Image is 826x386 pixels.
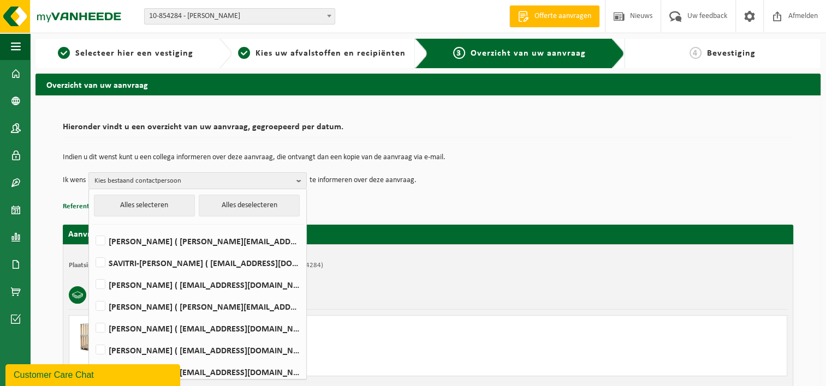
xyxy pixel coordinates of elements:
span: 10-854284 - ELIA LENDELEDE - LENDELEDE [144,8,335,25]
p: Ik wens [63,172,86,189]
p: te informeren over deze aanvraag. [310,172,417,189]
span: Selecteer hier een vestiging [75,49,193,58]
button: Alles selecteren [94,195,195,216]
a: 1Selecteer hier een vestiging [41,47,210,60]
button: Kies bestaand contactpersoon [88,172,307,189]
a: Offerte aanvragen [509,5,599,27]
span: 3 [453,47,465,59]
span: Kies uw afvalstoffen en recipiënten [255,49,406,58]
span: 1 [58,47,70,59]
button: Referentie toevoegen (opt.) [63,200,147,214]
strong: Aanvraag voor [DATE] [68,230,150,239]
label: [PERSON_NAME] ( [PERSON_NAME][EMAIL_ADDRESS][DOMAIN_NAME] ) [93,233,301,249]
span: Kies bestaand contactpersoon [94,173,292,189]
p: Indien u dit wenst kunt u een collega informeren over deze aanvraag, die ontvangt dan een kopie v... [63,154,793,161]
strong: Plaatsingsadres: [69,262,116,269]
iframe: chat widget [5,362,182,386]
button: Alles deselecteren [199,195,300,216]
span: 4 [690,47,702,59]
h2: Hieronder vindt u een overzicht van uw aanvraag, gegroepeerd per datum. [63,123,793,137]
img: PB-WB-1440-WDN-00-00.png [75,321,108,354]
label: [PERSON_NAME] ( [EMAIL_ADDRESS][DOMAIN_NAME] ) [93,276,301,293]
span: 2 [238,47,250,59]
span: Bevestiging [707,49,756,58]
span: 10-854284 - ELIA LENDELEDE - LENDELEDE [145,9,335,24]
label: [PERSON_NAME] ( [EMAIL_ADDRESS][DOMAIN_NAME] ) [93,342,301,358]
label: [PERSON_NAME] ( [EMAIL_ADDRESS][DOMAIN_NAME] ) [93,364,301,380]
span: Offerte aanvragen [532,11,594,22]
a: 2Kies uw afvalstoffen en recipiënten [237,47,407,60]
h2: Overzicht van uw aanvraag [35,74,821,95]
label: SAVITRI-[PERSON_NAME] ( [EMAIL_ADDRESS][DOMAIN_NAME] ) [93,255,301,271]
label: [PERSON_NAME] ( [PERSON_NAME][EMAIL_ADDRESS][DOMAIN_NAME] ) [93,298,301,315]
label: [PERSON_NAME] ( [EMAIL_ADDRESS][DOMAIN_NAME] ) [93,320,301,336]
span: Overzicht van uw aanvraag [471,49,586,58]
